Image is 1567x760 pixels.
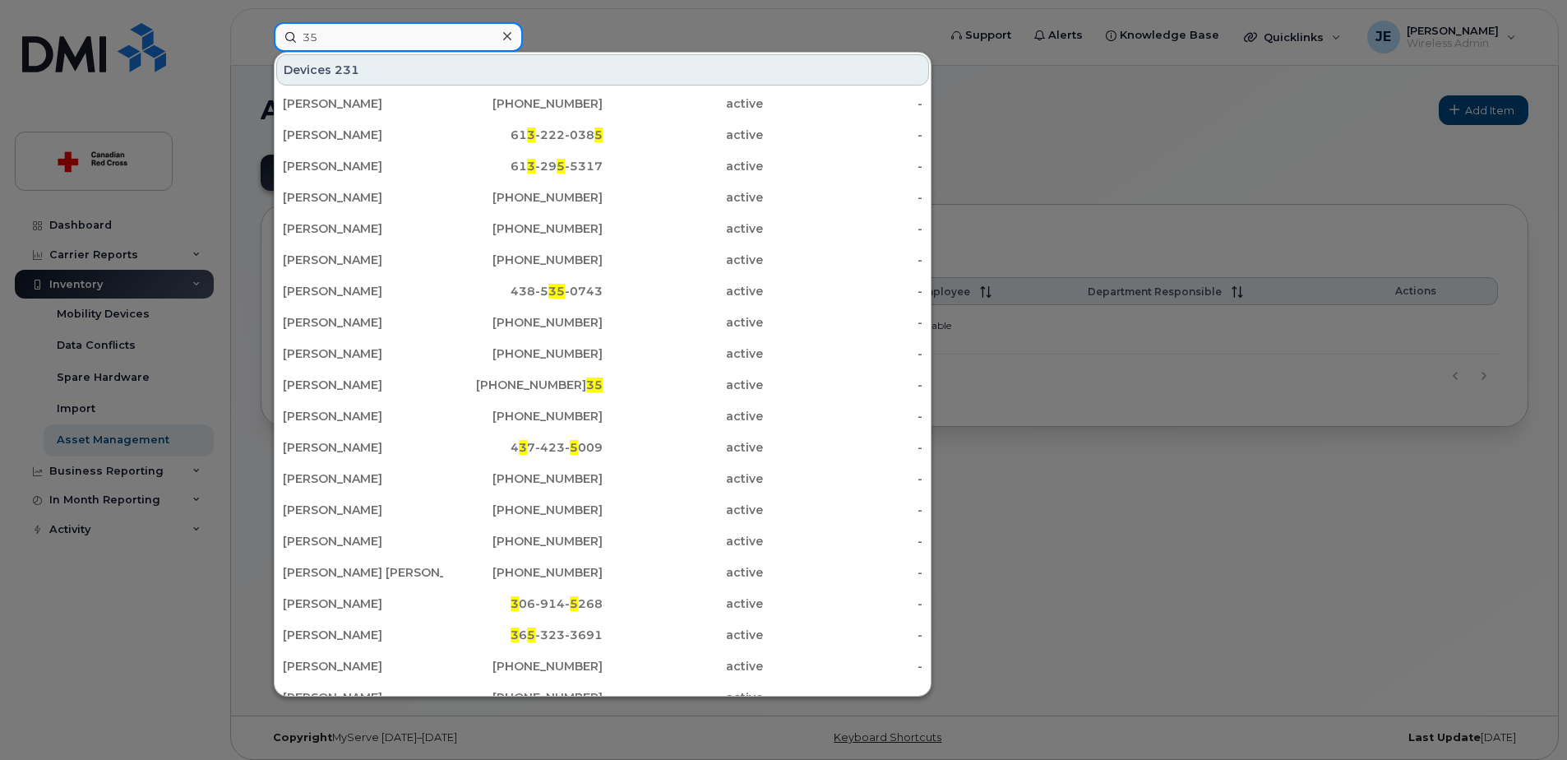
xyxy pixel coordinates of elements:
[603,627,763,643] div: active
[443,283,603,299] div: 438-5 -0743
[443,377,603,393] div: [PHONE_NUMBER]
[603,127,763,143] div: active
[603,158,763,174] div: active
[443,595,603,612] div: 06-914- 268
[443,345,603,362] div: [PHONE_NUMBER]
[511,628,519,642] span: 3
[283,377,443,393] div: [PERSON_NAME]
[763,439,923,456] div: -
[443,502,603,518] div: [PHONE_NUMBER]
[276,683,929,712] a: [PERSON_NAME][PHONE_NUMBER]active-
[283,564,443,581] div: [PERSON_NAME] [PERSON_NAME]
[443,314,603,331] div: [PHONE_NUMBER]
[276,276,929,306] a: [PERSON_NAME]438-535-0743active-
[527,159,535,174] span: 3
[519,440,527,455] span: 3
[603,377,763,393] div: active
[763,502,923,518] div: -
[443,627,603,643] div: 6 -323-3691
[603,408,763,424] div: active
[276,433,929,462] a: [PERSON_NAME]437-423-5009active-
[443,470,603,487] div: [PHONE_NUMBER]
[763,283,923,299] div: -
[283,189,443,206] div: [PERSON_NAME]
[603,533,763,549] div: active
[283,283,443,299] div: [PERSON_NAME]
[283,95,443,112] div: [PERSON_NAME]
[276,401,929,431] a: [PERSON_NAME][PHONE_NUMBER]active-
[763,189,923,206] div: -
[276,589,929,619] a: [PERSON_NAME]306-914-5268active-
[603,439,763,456] div: active
[586,378,603,392] span: 35
[283,314,443,331] div: [PERSON_NAME]
[276,526,929,556] a: [PERSON_NAME][PHONE_NUMBER]active-
[603,470,763,487] div: active
[443,189,603,206] div: [PHONE_NUMBER]
[443,408,603,424] div: [PHONE_NUMBER]
[276,464,929,494] a: [PERSON_NAME][PHONE_NUMBER]active-
[283,408,443,424] div: [PERSON_NAME]
[603,314,763,331] div: active
[570,440,578,455] span: 5
[283,345,443,362] div: [PERSON_NAME]
[283,252,443,268] div: [PERSON_NAME]
[603,95,763,112] div: active
[763,377,923,393] div: -
[603,345,763,362] div: active
[603,189,763,206] div: active
[276,120,929,150] a: [PERSON_NAME]613-222-0385active-
[763,533,923,549] div: -
[763,220,923,237] div: -
[570,596,578,611] span: 5
[283,689,443,706] div: [PERSON_NAME]
[594,127,603,142] span: 5
[276,151,929,181] a: [PERSON_NAME]613-295-5317active-
[763,595,923,612] div: -
[443,220,603,237] div: [PHONE_NUMBER]
[603,564,763,581] div: active
[283,533,443,549] div: [PERSON_NAME]
[283,127,443,143] div: [PERSON_NAME]
[283,220,443,237] div: [PERSON_NAME]
[276,651,929,681] a: [PERSON_NAME][PHONE_NUMBER]active-
[276,339,929,368] a: [PERSON_NAME][PHONE_NUMBER]active-
[763,158,923,174] div: -
[276,214,929,243] a: [PERSON_NAME][PHONE_NUMBER]active-
[283,470,443,487] div: [PERSON_NAME]
[603,283,763,299] div: active
[443,158,603,174] div: 61 -29 -5317
[527,127,535,142] span: 3
[763,95,923,112] div: -
[283,158,443,174] div: [PERSON_NAME]
[276,245,929,275] a: [PERSON_NAME][PHONE_NUMBER]active-
[548,284,565,299] span: 35
[443,533,603,549] div: [PHONE_NUMBER]
[603,220,763,237] div: active
[763,658,923,674] div: -
[763,408,923,424] div: -
[603,502,763,518] div: active
[603,252,763,268] div: active
[763,627,923,643] div: -
[335,62,359,78] span: 231
[443,564,603,581] div: [PHONE_NUMBER]
[443,252,603,268] div: [PHONE_NUMBER]
[283,658,443,674] div: [PERSON_NAME]
[763,127,923,143] div: -
[443,127,603,143] div: 61 -222-038
[603,595,763,612] div: active
[603,658,763,674] div: active
[557,159,565,174] span: 5
[443,439,603,456] div: 4 7-423- 009
[443,658,603,674] div: [PHONE_NUMBER]
[276,183,929,212] a: [PERSON_NAME][PHONE_NUMBER]active-
[276,308,929,337] a: [PERSON_NAME][PHONE_NUMBER]active-
[283,439,443,456] div: [PERSON_NAME]
[763,314,923,331] div: -
[603,689,763,706] div: active
[276,89,929,118] a: [PERSON_NAME][PHONE_NUMBER]active-
[763,470,923,487] div: -
[763,564,923,581] div: -
[763,689,923,706] div: -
